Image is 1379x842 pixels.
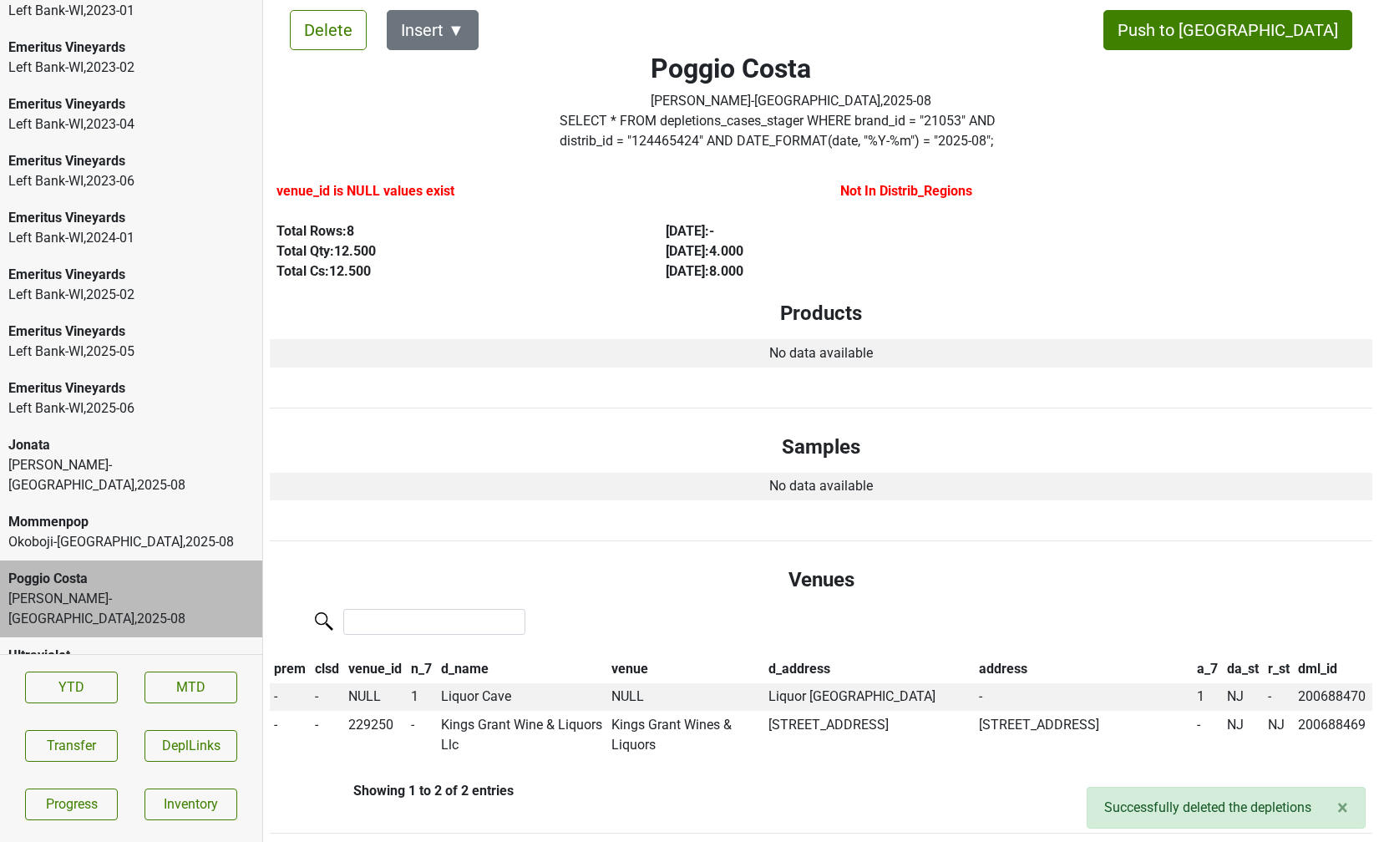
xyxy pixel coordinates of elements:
td: No data available [270,339,1372,368]
td: Liquor [GEOGRAPHIC_DATA] [764,683,976,712]
div: Total Cs: 12.500 [276,261,627,282]
a: MTD [144,672,237,703]
td: NULL [344,683,408,712]
th: n_7: activate to sort column ascending [408,655,438,683]
h4: Samples [283,435,1359,459]
div: Showing 1 to 2 of 2 entries [270,783,514,799]
a: Inventory [144,789,237,820]
div: [PERSON_NAME]-[GEOGRAPHIC_DATA] , 2025 - 08 [8,589,254,629]
td: - [311,711,344,759]
button: Insert ▼ [387,10,479,50]
div: Mommenpop [8,512,254,532]
td: NJ [1264,711,1295,759]
label: Not In Distrib_Regions [840,181,972,201]
div: Left Bank-WI , 2023 - 01 [8,1,254,21]
td: 200688469 [1295,711,1372,759]
div: Total Rows: 8 [276,221,627,241]
td: - [270,711,311,759]
button: Push to [GEOGRAPHIC_DATA] [1103,10,1352,50]
div: Emeritus Vineyards [8,265,254,285]
h4: Products [283,302,1359,326]
td: - [1264,683,1295,712]
td: - [270,683,311,712]
div: Emeritus Vineyards [8,322,254,342]
td: 229250 [344,711,408,759]
div: Left Bank-WI , 2025 - 06 [8,398,254,418]
button: DeplLinks [144,730,237,762]
div: Left Bank-WI , 2023 - 06 [8,171,254,191]
td: Kings Grant Wines & Liquors [607,711,764,759]
div: Emeritus Vineyards [8,378,254,398]
td: NULL [607,683,764,712]
span: × [1337,796,1348,819]
button: Transfer [25,730,118,762]
td: - [311,683,344,712]
div: Okoboji-[GEOGRAPHIC_DATA] , 2025 - 08 [8,532,254,552]
div: Poggio Costa [8,569,254,589]
td: 1 [1193,683,1223,712]
label: Click to copy query [560,111,1022,151]
div: [DATE] : 8.000 [666,261,1017,282]
a: YTD [25,672,118,703]
td: Kings Grant Wine & Liquors Llc [437,711,607,759]
td: NJ [1223,711,1264,759]
th: a_7: activate to sort column ascending [1193,655,1223,683]
div: [PERSON_NAME]-[GEOGRAPHIC_DATA] , 2025 - 08 [651,91,931,111]
th: address: activate to sort column ascending [976,655,1194,683]
h4: Venues [283,568,1359,592]
div: Left Bank-WI , 2023 - 02 [8,58,254,78]
th: prem: activate to sort column descending [270,655,311,683]
div: Emeritus Vineyards [8,94,254,114]
label: venue_id is NULL values exist [276,181,454,201]
td: 1 [408,683,438,712]
td: - [1193,711,1223,759]
div: Ultraviolet [8,646,254,666]
th: d_address: activate to sort column ascending [764,655,976,683]
th: clsd: activate to sort column ascending [311,655,344,683]
div: Successfully deleted the depletions [1087,787,1366,829]
div: Emeritus Vineyards [8,151,254,171]
td: NJ [1223,683,1264,712]
div: Emeritus Vineyards [8,208,254,228]
th: da_st: activate to sort column ascending [1223,655,1264,683]
div: Left Bank-WI , 2025 - 02 [8,285,254,305]
th: venue_id: activate to sort column ascending [344,655,408,683]
td: [STREET_ADDRESS] [976,711,1194,759]
td: [STREET_ADDRESS] [764,711,976,759]
td: - [976,683,1194,712]
div: [DATE] : - [666,221,1017,241]
div: [PERSON_NAME]-[GEOGRAPHIC_DATA] , 2025 - 08 [8,455,254,495]
th: venue: activate to sort column ascending [607,655,764,683]
button: Delete [290,10,367,50]
div: Left Bank-WI , 2025 - 05 [8,342,254,362]
td: No data available [270,473,1372,501]
td: Liquor Cave [437,683,607,712]
h2: Poggio Costa [651,53,931,84]
div: Total Qty: 12.500 [276,241,627,261]
td: - [408,711,438,759]
td: 200688470 [1295,683,1372,712]
div: Left Bank-WI , 2023 - 04 [8,114,254,134]
div: [DATE] : 4.000 [666,241,1017,261]
div: Emeritus Vineyards [8,38,254,58]
div: Left Bank-WI , 2024 - 01 [8,228,254,248]
a: Progress [25,789,118,820]
th: d_name: activate to sort column ascending [437,655,607,683]
th: dml_id: activate to sort column ascending [1295,655,1372,683]
th: r_st: activate to sort column ascending [1264,655,1295,683]
div: Jonata [8,435,254,455]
